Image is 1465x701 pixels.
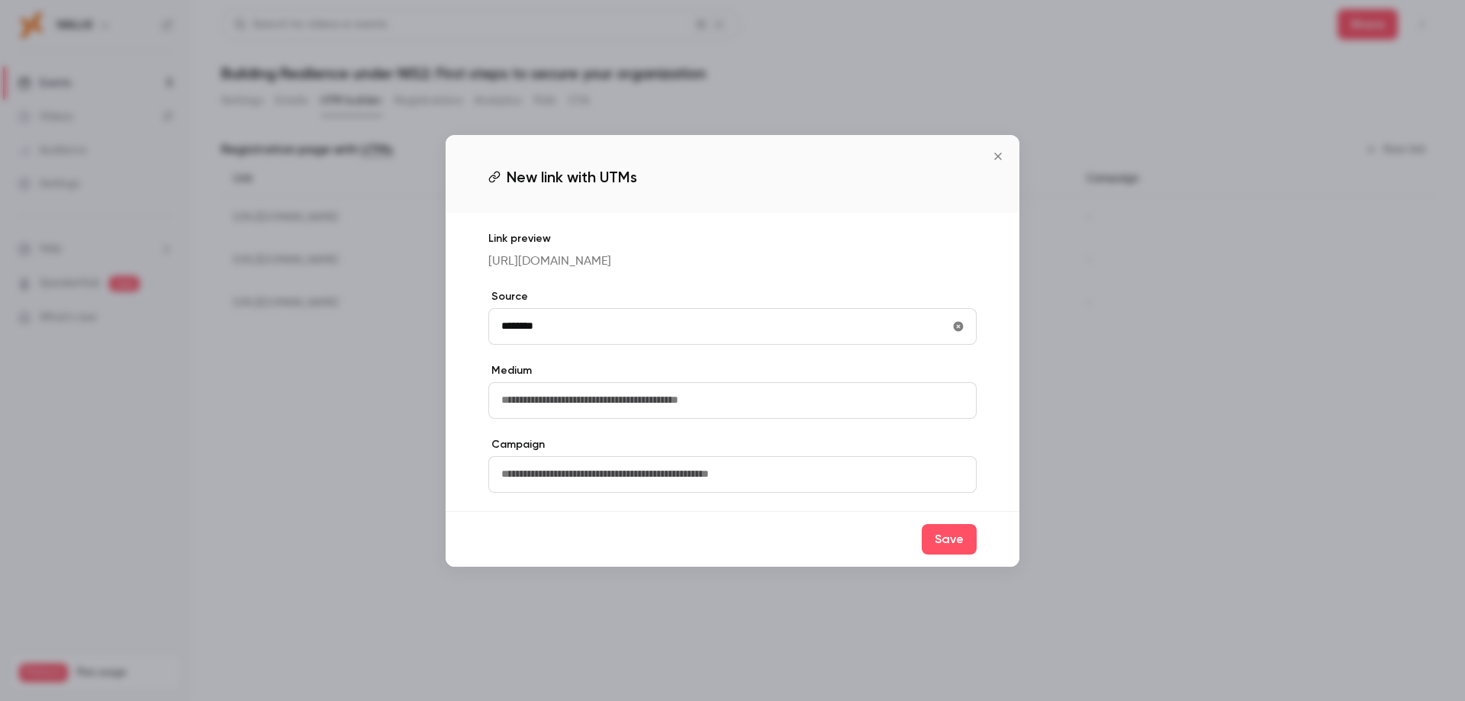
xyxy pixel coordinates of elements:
[507,166,637,188] span: New link with UTMs
[488,289,977,304] label: Source
[983,141,1013,172] button: Close
[922,524,977,555] button: Save
[488,252,977,271] p: [URL][DOMAIN_NAME]
[488,437,977,452] label: Campaign
[488,231,977,246] p: Link preview
[488,363,977,378] label: Medium
[946,314,971,339] button: utmSource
